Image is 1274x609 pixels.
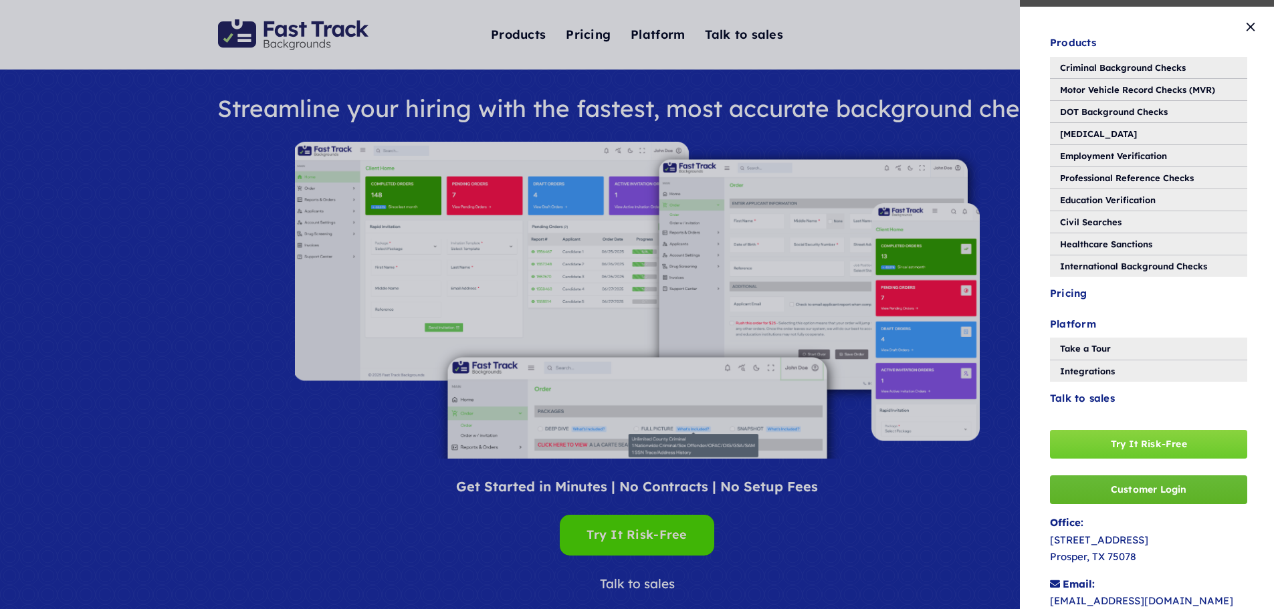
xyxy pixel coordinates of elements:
a: Civil Searches [1050,211,1247,233]
a: DOT Background Checks [1050,101,1247,122]
a: Integrations [1050,360,1247,382]
a: International Background Checks [1050,255,1247,277]
a: Take a Tour [1050,338,1247,359]
a: [MEDICAL_DATA] [1050,123,1247,144]
strong: Email: [1063,578,1095,590]
span: Talk to sales [1050,390,1115,407]
nav: One Page [1050,30,1247,413]
span: [MEDICAL_DATA] [1060,126,1137,141]
a: Professional Reference Checks [1050,167,1247,189]
p: [STREET_ADDRESS] Prosper, TX 75078 [1050,514,1247,566]
span: DOT Background Checks [1060,104,1168,119]
a: Employment Verification [1050,145,1247,166]
a: Criminal Background Checks [1050,57,1247,78]
span: Employment Verification [1060,148,1167,163]
a: Talk to sales [1050,386,1247,412]
span: Try It Risk-Free [1111,439,1187,450]
span: Criminal Background Checks [1060,60,1186,75]
span: Civil Searches [1060,215,1122,229]
a: Pricing [1050,281,1247,308]
button: Close [1241,20,1261,33]
span: Healthcare Sanctions [1060,237,1152,251]
span: Professional Reference Checks [1060,170,1194,185]
span: Products [1050,34,1096,51]
span: Customer Login [1111,484,1187,495]
a: Healthcare Sanctions [1050,233,1247,255]
a: Motor Vehicle Record Checks (MVR) [1050,79,1247,100]
span: International Background Checks [1060,259,1207,273]
span: Integrations [1060,364,1115,378]
strong: Office: [1050,516,1083,529]
span: Motor Vehicle Record Checks (MVR) [1060,82,1215,97]
span: Pricing [1050,285,1087,302]
span: Platform [1050,316,1096,333]
span: Take a Tour [1060,341,1111,356]
a: Customer Login [1050,475,1247,504]
a: Education Verification [1050,189,1247,211]
span: Education Verification [1060,193,1156,207]
a: Try It Risk-Free [1050,430,1247,459]
a: Platform [1050,312,1247,338]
